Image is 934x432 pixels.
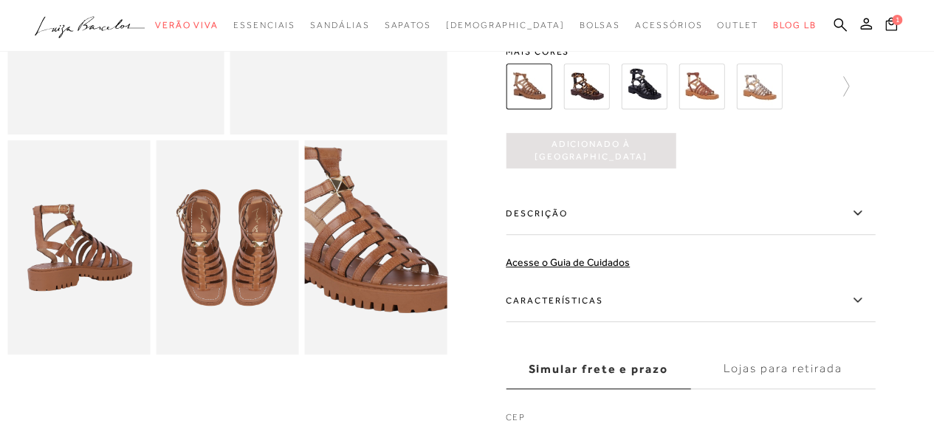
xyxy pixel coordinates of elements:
[156,140,298,354] img: image
[155,12,219,39] a: categoryNavScreenReaderText
[446,12,565,39] a: noSubCategoriesText
[506,192,875,235] label: Descrição
[690,349,875,389] label: Lojas para retirada
[506,349,690,389] label: Simular frete e prazo
[384,20,430,30] span: Sapatos
[892,15,902,25] span: 1
[773,12,816,39] a: BLOG LB
[579,12,620,39] a: categoryNavScreenReaderText
[773,20,816,30] span: BLOG LB
[506,64,552,109] img: Sandália flat plataforma fisher castanho
[717,20,758,30] span: Outlet
[506,133,676,168] button: Adicionado à [GEOGRAPHIC_DATA]
[384,12,430,39] a: categoryNavScreenReaderText
[506,138,676,164] span: Adicionado à [GEOGRAPHIC_DATA]
[310,12,369,39] a: categoryNavScreenReaderText
[579,20,620,30] span: Bolsas
[717,12,758,39] a: categoryNavScreenReaderText
[563,64,609,109] img: SANDÁLIA FLAT PLATAFORMA FISHER ONÇA
[155,20,219,30] span: Verão Viva
[233,12,295,39] a: categoryNavScreenReaderText
[506,256,630,268] a: Acesse o Guia de Cuidados
[635,20,702,30] span: Acessórios
[881,16,902,36] button: 1
[506,47,875,56] span: Mais cores
[506,279,875,322] label: Características
[635,12,702,39] a: categoryNavScreenReaderText
[310,20,369,30] span: Sandálias
[446,20,565,30] span: [DEMOGRAPHIC_DATA]
[233,20,295,30] span: Essenciais
[736,64,782,109] img: SANDÁLIA TRATORADA EM COURO METALIZADO CHUMBO COM TIRAS ESTILO FISHER
[7,140,150,354] img: image
[506,411,875,431] label: CEP
[679,64,724,109] img: SANDÁLIA TRATORADA EM COURO CAFÉ COM TIRAS ESTILO FISHER
[621,64,667,109] img: Sandália flat plataforma fisher preto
